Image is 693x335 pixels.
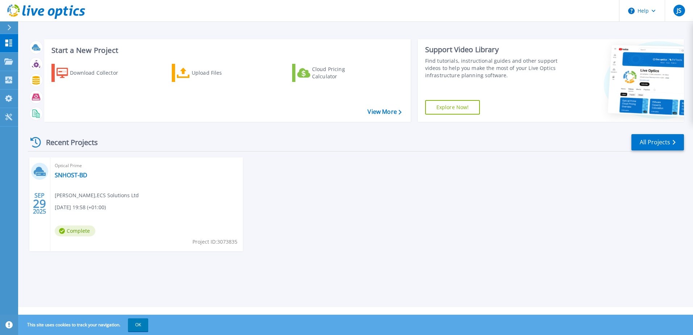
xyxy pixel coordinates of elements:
[70,66,128,80] div: Download Collector
[55,191,139,199] span: [PERSON_NAME] , ECS Solutions Ltd
[677,8,681,13] span: JS
[33,200,46,207] span: 29
[312,66,370,80] div: Cloud Pricing Calculator
[128,318,148,331] button: OK
[51,46,401,54] h3: Start a New Project
[55,171,87,179] a: SNHOST-BD
[20,318,148,331] span: This site uses cookies to track your navigation.
[192,238,237,246] span: Project ID: 3073835
[292,64,373,82] a: Cloud Pricing Calculator
[631,134,684,150] a: All Projects
[425,57,561,79] div: Find tutorials, instructional guides and other support videos to help you make the most of your L...
[368,108,401,115] a: View More
[33,190,46,217] div: SEP 2025
[425,45,561,54] div: Support Video Library
[28,133,108,151] div: Recent Projects
[51,64,132,82] a: Download Collector
[425,100,480,115] a: Explore Now!
[55,203,106,211] span: [DATE] 19:58 (+01:00)
[55,226,95,236] span: Complete
[172,64,253,82] a: Upload Files
[55,162,238,170] span: Optical Prime
[192,66,250,80] div: Upload Files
